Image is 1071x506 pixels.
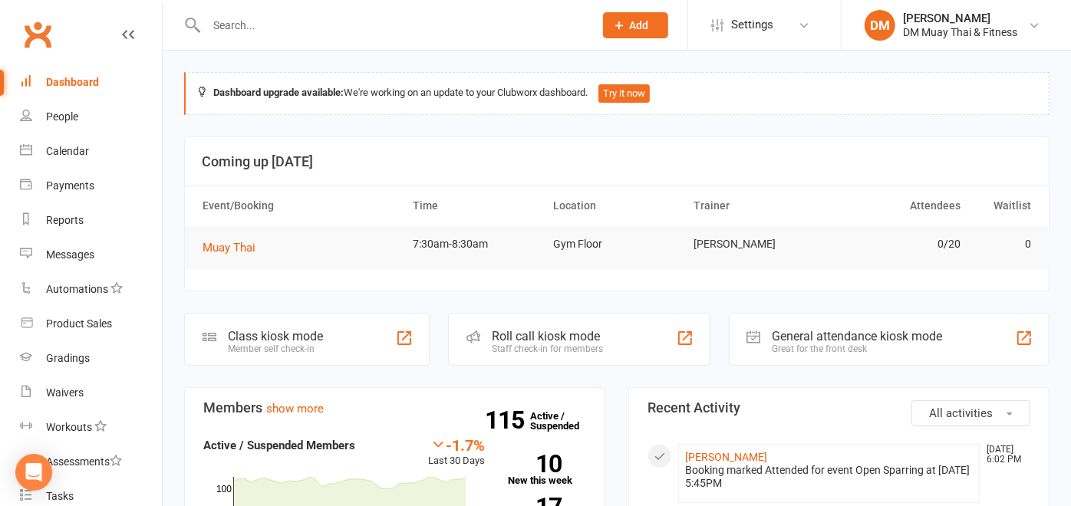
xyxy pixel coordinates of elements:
a: show more [266,402,324,416]
a: Assessments [20,445,162,479]
button: All activities [911,400,1030,426]
span: Add [630,19,649,31]
th: Trainer [687,186,828,225]
div: Workouts [46,421,92,433]
th: Attendees [828,186,968,225]
a: Gradings [20,341,162,376]
h3: Coming up [DATE] [202,154,1032,169]
button: Add [603,12,668,38]
a: Product Sales [20,307,162,341]
div: Waivers [46,386,84,399]
div: Tasks [46,490,74,502]
a: Messages [20,238,162,272]
div: [PERSON_NAME] [903,11,1017,25]
div: Product Sales [46,317,112,330]
input: Search... [202,15,583,36]
div: Automations [46,283,108,295]
div: Staff check-in for members [492,343,603,354]
a: Clubworx [18,15,57,54]
div: Member self check-in [228,343,323,354]
strong: 115 [485,409,530,432]
h3: Members [203,400,586,416]
td: [PERSON_NAME] [687,226,828,262]
a: Calendar [20,134,162,169]
span: Settings [731,8,773,42]
div: DM Muay Thai & Fitness [903,25,1017,39]
a: People [20,100,162,134]
div: -1.7% [428,436,485,453]
div: People [46,110,78,123]
div: Reports [46,214,84,226]
a: [PERSON_NAME] [685,451,767,463]
div: Gradings [46,352,90,364]
a: Reports [20,203,162,238]
div: General attendance kiosk mode [773,329,943,343]
h3: Recent Activity [648,400,1030,416]
td: 7:30am-8:30am [407,226,547,262]
td: Gym Floor [547,226,687,262]
div: Open Intercom Messenger [15,454,52,491]
td: 0/20 [828,226,968,262]
div: Calendar [46,145,89,157]
div: Assessments [46,455,122,468]
a: Workouts [20,410,162,445]
div: Roll call kiosk mode [492,329,603,343]
a: Automations [20,272,162,307]
a: Waivers [20,376,162,410]
strong: Dashboard upgrade available: [213,87,344,98]
div: Last 30 Days [428,436,485,469]
div: Class kiosk mode [228,329,323,343]
td: 0 [968,226,1039,262]
a: 10New this week [508,455,586,485]
div: DM [865,10,895,41]
th: Time [407,186,547,225]
a: Payments [20,169,162,203]
div: Payments [46,179,94,192]
button: Muay Thai [203,238,266,257]
strong: Active / Suspended Members [203,439,355,452]
div: Booking marked Attended for event Open Sparring at [DATE] 5:45PM [685,464,973,490]
button: Try it now [598,84,650,103]
span: All activities [929,406,993,420]
th: Event/Booking [196,186,407,225]
span: Muay Thai [203,241,255,255]
div: Dashboard [46,76,99,88]
div: Messages [46,248,94,261]
th: Location [547,186,687,225]
strong: 10 [508,452,562,475]
time: [DATE] 6:02 PM [979,445,1030,465]
a: 115Active / Suspended [530,399,598,442]
a: Dashboard [20,65,162,100]
div: We're working on an update to your Clubworx dashboard. [184,72,1050,115]
th: Waitlist [968,186,1039,225]
div: Great for the front desk [773,343,943,354]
